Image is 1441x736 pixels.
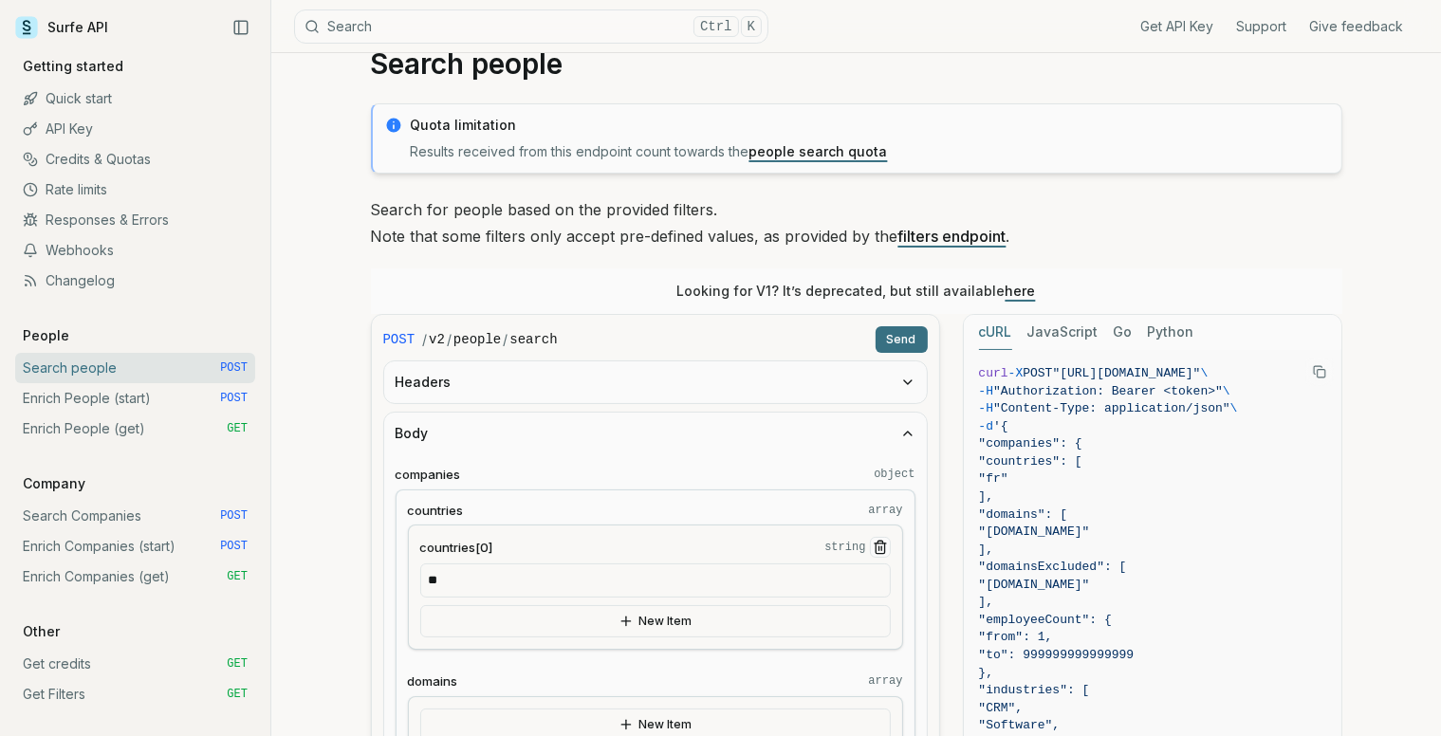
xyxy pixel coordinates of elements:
code: object [874,467,914,482]
span: ], [979,595,994,609]
a: Webhooks [15,235,255,266]
span: curl [979,366,1008,380]
button: Go [1114,315,1133,350]
span: countries [408,502,464,520]
button: Collapse Sidebar [227,13,255,42]
a: Get credits GET [15,649,255,679]
button: JavaScript [1027,315,1099,350]
span: "from": 1, [979,630,1053,644]
code: people [453,330,501,349]
code: v2 [429,330,445,349]
a: Search Companies POST [15,501,255,531]
button: Headers [384,361,927,403]
span: "CRM", [979,701,1024,715]
a: API Key [15,114,255,144]
span: domains [408,672,458,690]
span: GET [227,656,248,672]
code: array [868,673,902,689]
span: / [503,330,508,349]
a: Enrich Companies (get) GET [15,561,255,592]
span: "Software", [979,718,1061,732]
p: Company [15,474,93,493]
p: Results received from this endpoint count towards the [411,142,1330,161]
span: -H [979,384,994,398]
span: "domains": [ [979,507,1068,522]
span: -H [979,401,994,415]
button: Body [384,413,927,454]
p: Other [15,622,67,641]
button: Python [1148,315,1194,350]
span: / [422,330,427,349]
a: Rate limits [15,175,255,205]
button: New Item [420,605,891,637]
a: Quick start [15,83,255,114]
button: Remove Item [870,537,891,558]
a: Credits & Quotas [15,144,255,175]
code: array [868,503,902,518]
a: Get API Key [1140,17,1213,36]
span: "Content-Type: application/json" [993,401,1230,415]
span: \ [1223,384,1230,398]
span: / [447,330,452,349]
span: POST [383,330,416,349]
a: Get Filters GET [15,679,255,709]
span: GET [227,421,248,436]
span: "employeeCount": { [979,613,1112,627]
code: search [509,330,557,349]
p: Looking for V1? It’s deprecated, but still available [677,282,1036,301]
span: ], [979,489,994,504]
kbd: Ctrl [693,16,739,37]
span: POST [220,539,248,554]
p: Search for people based on the provided filters. Note that some filters only accept pre-defined v... [371,196,1342,249]
span: POST [220,360,248,376]
button: cURL [979,315,1012,350]
span: -d [979,419,994,433]
button: SearchCtrlK [294,9,768,44]
a: Enrich Companies (start) POST [15,531,255,561]
a: here [1006,283,1036,299]
span: POST [220,508,248,524]
span: \ [1201,366,1209,380]
span: "to": 999999999999999 [979,648,1135,662]
span: "fr" [979,471,1008,486]
a: people search quota [749,143,888,159]
a: Search people POST [15,353,255,383]
a: Responses & Errors [15,205,255,235]
span: "countries": [ [979,454,1082,469]
span: countries[0] [420,539,493,557]
kbd: K [741,16,762,37]
a: Enrich People (start) POST [15,383,255,414]
span: -X [1008,366,1024,380]
p: Getting started [15,57,131,76]
span: "[DOMAIN_NAME]" [979,578,1090,592]
span: POST [220,391,248,406]
button: Send [876,326,928,353]
a: filters endpoint [898,227,1007,246]
p: People [15,326,77,345]
span: }, [979,666,994,680]
span: POST [1023,366,1052,380]
span: "domainsExcluded": [ [979,560,1127,574]
code: string [824,540,865,555]
span: "[URL][DOMAIN_NAME]" [1053,366,1201,380]
p: Quota limitation [411,116,1330,135]
button: Copy Text [1305,358,1334,386]
span: "[DOMAIN_NAME]" [979,524,1090,539]
span: \ [1230,401,1238,415]
span: GET [227,687,248,702]
span: ], [979,543,994,557]
span: companies [396,466,461,484]
a: Give feedback [1309,17,1403,36]
a: Changelog [15,266,255,296]
span: "industries": [ [979,683,1090,697]
span: '{ [993,419,1008,433]
span: "companies": { [979,436,1082,451]
span: GET [227,569,248,584]
a: Surfe API [15,13,108,42]
a: Support [1236,17,1286,36]
a: Enrich People (get) GET [15,414,255,444]
span: "Authorization: Bearer <token>" [993,384,1223,398]
h1: Search people [371,46,1342,81]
